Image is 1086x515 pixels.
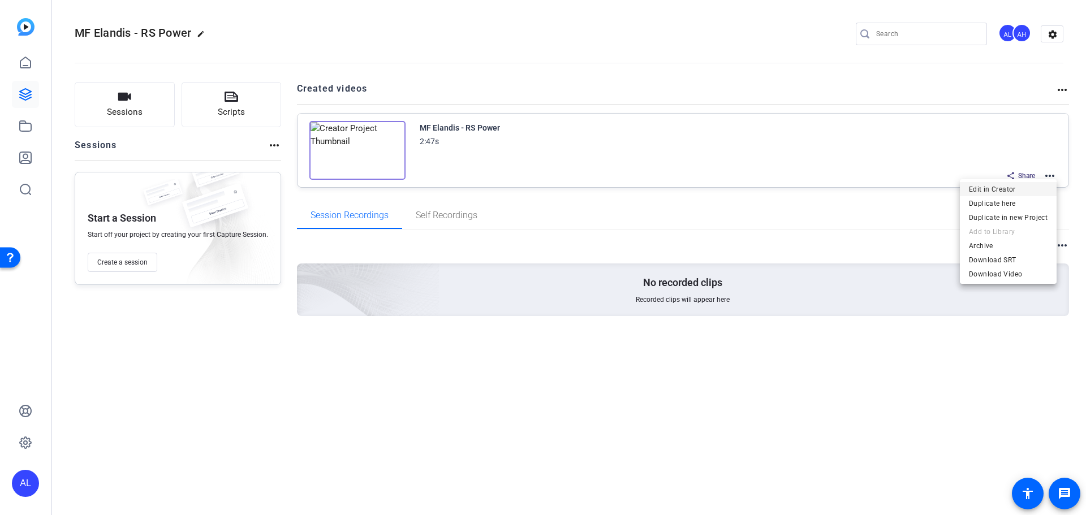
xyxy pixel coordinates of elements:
[969,267,1048,281] span: Download Video
[969,197,1048,210] span: Duplicate here
[969,239,1048,253] span: Archive
[969,183,1048,196] span: Edit in Creator
[969,211,1048,224] span: Duplicate in new Project
[969,253,1048,267] span: Download SRT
